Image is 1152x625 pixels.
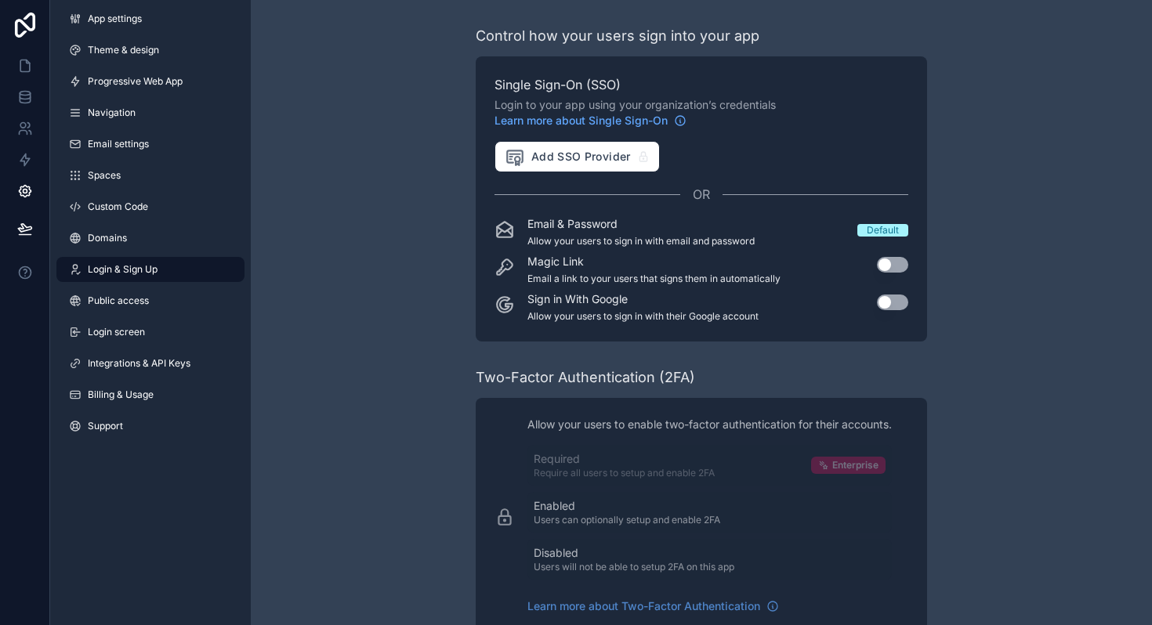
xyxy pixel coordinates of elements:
[56,100,245,125] a: Navigation
[56,69,245,94] a: Progressive Web App
[476,367,695,388] div: Two-Factor Authentication (2FA)
[494,97,908,128] span: Login to your app using your organization’s credentials
[56,38,245,63] a: Theme & design
[494,113,686,128] a: Learn more about Single Sign-On
[534,451,715,467] p: Required
[534,467,715,479] p: Require all users to setup and enable 2FA
[88,13,142,25] span: App settings
[56,414,245,439] a: Support
[56,226,245,251] a: Domains
[88,420,123,432] span: Support
[56,257,245,282] a: Login & Sign Up
[527,417,892,432] p: Allow your users to enable two-factor authentication for their accounts.
[88,107,136,119] span: Navigation
[534,561,734,573] p: Users will not be able to setup 2FA on this app
[88,138,149,150] span: Email settings
[534,498,720,514] p: Enabled
[88,232,127,244] span: Domains
[56,351,245,376] a: Integrations & API Keys
[494,141,660,172] button: Add SSO Provider
[527,235,755,247] p: Allow your users to sign in with email and password
[534,545,734,561] p: Disabled
[527,310,759,323] p: Allow your users to sign in with their Google account
[494,113,668,128] span: Learn more about Single Sign-On
[88,75,183,88] span: Progressive Web App
[88,326,145,338] span: Login screen
[88,357,190,370] span: Integrations & API Keys
[534,514,720,526] p: Users can optionally setup and enable 2FA
[56,382,245,407] a: Billing & Usage
[88,201,148,213] span: Custom Code
[56,132,245,157] a: Email settings
[88,388,154,401] span: Billing & Usage
[527,254,781,269] p: Magic Link
[88,44,159,56] span: Theme & design
[527,216,755,232] p: Email & Password
[505,146,631,167] span: Add SSO Provider
[56,288,245,313] a: Public access
[56,320,245,345] a: Login screen
[527,598,779,614] a: Learn more about Two-Factor Authentication
[527,598,760,614] span: Learn more about Two-Factor Authentication
[527,291,759,307] p: Sign in With Google
[494,75,908,94] span: Single Sign-On (SSO)
[832,459,878,471] span: Enterprise
[867,224,899,237] div: Default
[88,169,121,182] span: Spaces
[476,25,759,47] div: Control how your users sign into your app
[56,194,245,219] a: Custom Code
[88,294,149,307] span: Public access
[56,6,245,31] a: App settings
[56,163,245,188] a: Spaces
[527,273,781,285] p: Email a link to your users that signs them in automatically
[693,185,710,204] span: OR
[88,263,158,276] span: Login & Sign Up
